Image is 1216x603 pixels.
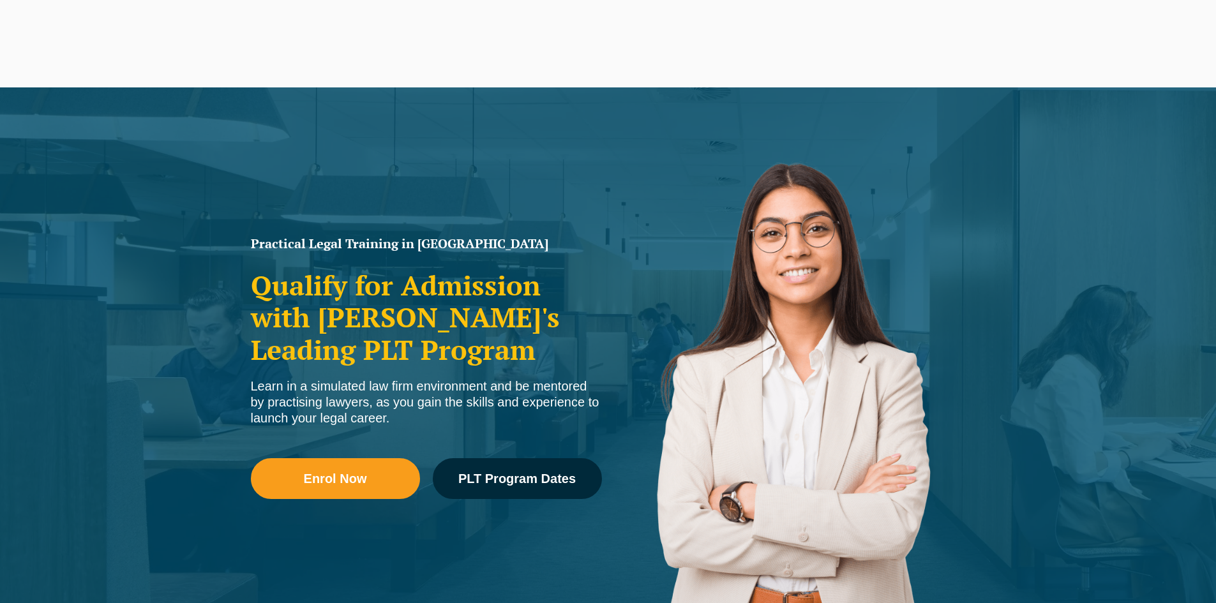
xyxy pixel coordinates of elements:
[433,458,602,499] a: PLT Program Dates
[251,237,602,250] h1: Practical Legal Training in [GEOGRAPHIC_DATA]
[251,269,602,366] h2: Qualify for Admission with [PERSON_NAME]'s Leading PLT Program
[251,378,602,426] div: Learn in a simulated law firm environment and be mentored by practising lawyers, as you gain the ...
[251,458,420,499] a: Enrol Now
[304,472,367,485] span: Enrol Now
[458,472,576,485] span: PLT Program Dates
